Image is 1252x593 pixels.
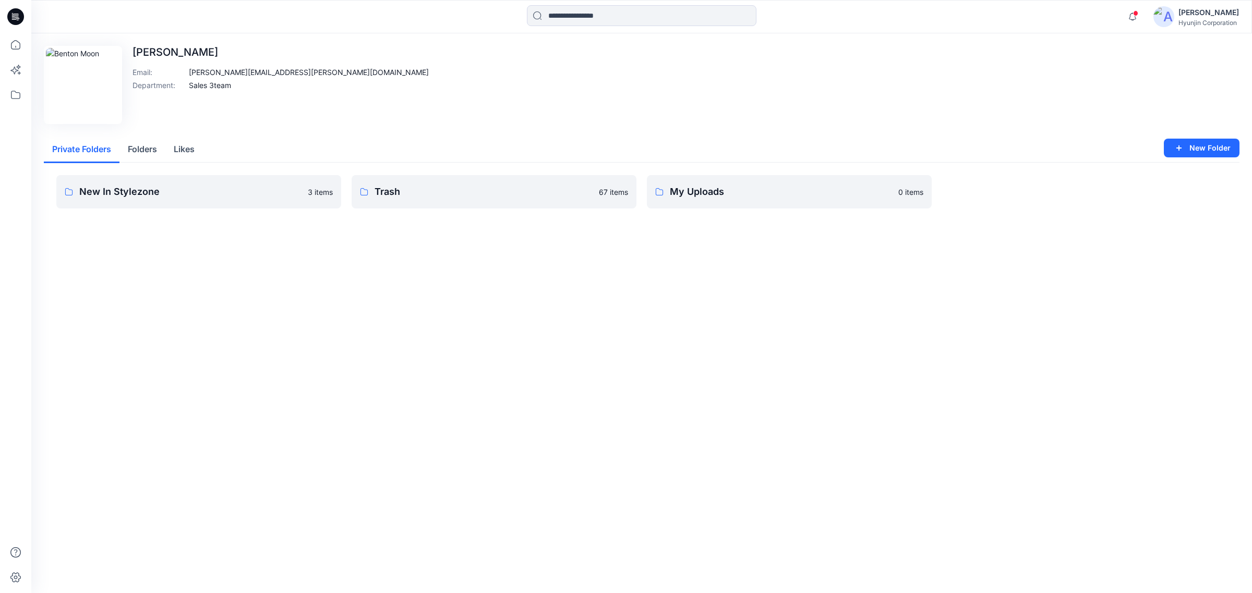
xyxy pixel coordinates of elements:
button: Folders [119,137,165,163]
p: Department : [133,80,185,91]
button: New Folder [1164,139,1239,157]
p: 0 items [898,187,923,197]
a: New In Stylezone3 items [56,175,341,208]
p: Email : [133,67,185,78]
p: [PERSON_NAME] [133,46,429,58]
img: Benton Moon [46,48,120,122]
p: Trash [375,184,593,199]
img: avatar [1153,6,1174,27]
button: Likes [165,137,203,163]
div: [PERSON_NAME] [1178,6,1239,19]
p: [PERSON_NAME][EMAIL_ADDRESS][PERSON_NAME][DOMAIN_NAME] [189,67,429,78]
p: 3 items [308,187,333,197]
p: My Uploads [670,184,892,199]
p: 67 items [599,187,628,197]
div: Hyunjin Corporation [1178,19,1239,27]
button: Private Folders [44,137,119,163]
p: New In Stylezone [79,184,302,199]
a: My Uploads0 items [647,175,932,208]
p: Sales 3team [189,80,231,91]
a: Trash67 items [352,175,636,208]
